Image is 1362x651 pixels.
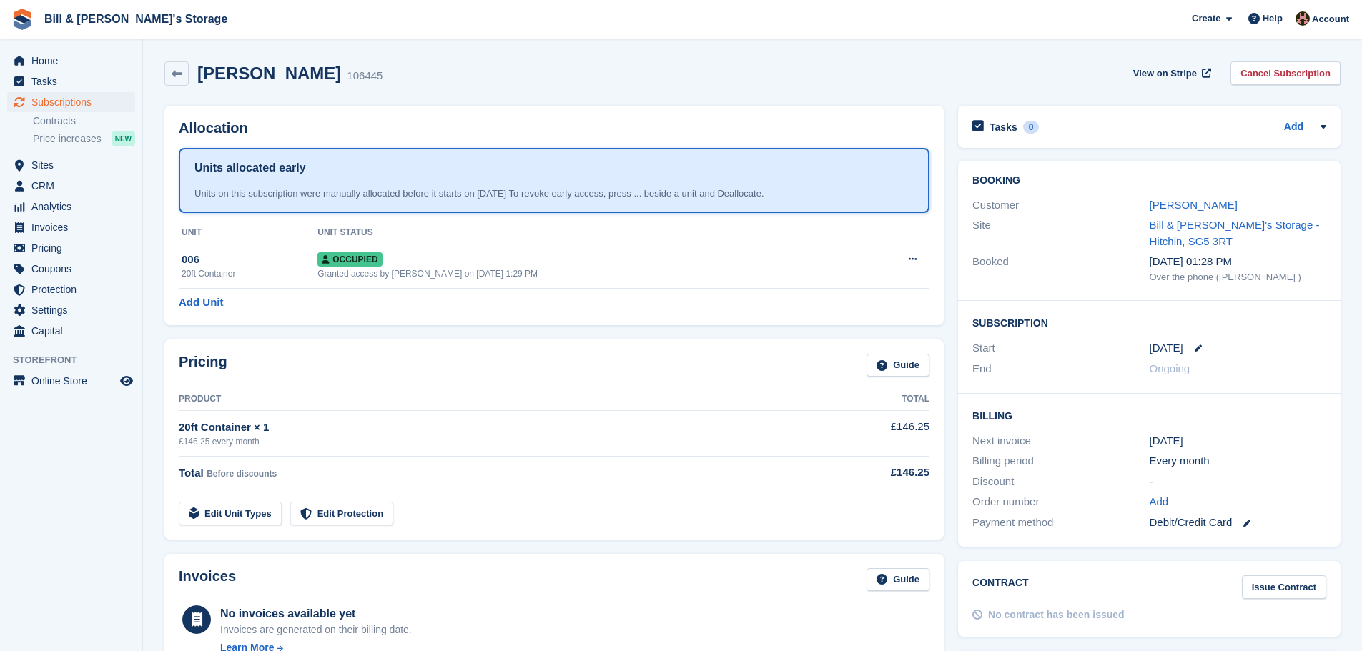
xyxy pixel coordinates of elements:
[194,187,914,201] div: Units on this subscription were manually allocated before it starts on [DATE] To revoke early acc...
[1150,340,1183,357] time: 2025-09-29 00:00:00 UTC
[317,222,856,244] th: Unit Status
[33,131,135,146] a: Price increases NEW
[1192,11,1220,26] span: Create
[814,388,929,411] th: Total
[31,51,117,71] span: Home
[814,464,929,481] div: £146.25
[1150,199,1238,211] a: [PERSON_NAME]
[972,254,1149,284] div: Booked
[179,222,317,244] th: Unit
[290,502,393,525] a: Edit Protection
[1150,515,1326,531] div: Debit/Credit Card
[972,453,1149,469] div: Billing period
[990,121,1017,134] h2: Tasks
[972,361,1149,377] div: End
[1150,453,1326,469] div: Every month
[7,176,135,196] a: menu
[31,238,117,258] span: Pricing
[182,267,317,280] div: 20ft Container
[972,197,1149,214] div: Customer
[207,469,277,479] span: Before discounts
[867,568,929,592] a: Guide
[988,607,1125,622] div: No contract has been issued
[1150,474,1326,490] div: -
[31,92,117,112] span: Subscriptions
[112,131,135,146] div: NEW
[7,92,135,112] a: menu
[972,515,1149,531] div: Payment method
[972,494,1149,510] div: Order number
[194,159,306,177] h1: Units allocated early
[7,155,135,175] a: menu
[179,568,236,592] h2: Invoices
[7,279,135,299] a: menu
[1263,11,1283,26] span: Help
[31,300,117,320] span: Settings
[118,372,135,389] a: Preview store
[972,217,1149,249] div: Site
[179,294,223,311] a: Add Unit
[1023,121,1040,134] div: 0
[31,176,117,196] span: CRM
[31,259,117,279] span: Coupons
[179,354,227,377] h2: Pricing
[220,622,412,637] div: Invoices are generated on their billing date.
[972,340,1149,357] div: Start
[7,51,135,71] a: menu
[182,252,317,268] div: 006
[179,502,282,525] a: Edit Unit Types
[7,300,135,320] a: menu
[7,259,135,279] a: menu
[1312,12,1349,26] span: Account
[972,408,1326,422] h2: Billing
[1296,11,1310,26] img: Jack Bottesch
[7,71,135,91] a: menu
[814,411,929,456] td: £146.25
[1150,219,1320,247] a: Bill & [PERSON_NAME]'s Storage - Hitchin, SG5 3RT
[7,217,135,237] a: menu
[179,419,814,436] div: 20ft Container × 1
[7,371,135,391] a: menu
[197,64,341,83] h2: [PERSON_NAME]
[1150,270,1326,284] div: Over the phone ([PERSON_NAME] )
[179,388,814,411] th: Product
[1230,61,1341,85] a: Cancel Subscription
[179,435,814,448] div: £146.25 every month
[7,238,135,258] a: menu
[1127,61,1214,85] a: View on Stripe
[1150,494,1169,510] a: Add
[33,114,135,128] a: Contracts
[179,120,929,136] h2: Allocation
[317,267,856,280] div: Granted access by [PERSON_NAME] on [DATE] 1:29 PM
[867,354,929,377] a: Guide
[972,175,1326,187] h2: Booking
[972,474,1149,490] div: Discount
[11,9,33,30] img: stora-icon-8386f47178a22dfd0bd8f6a31ec36ba5ce8667c1dd55bd0f319d3a0aa187defe.svg
[31,279,117,299] span: Protection
[1284,119,1303,136] a: Add
[31,197,117,217] span: Analytics
[31,371,117,391] span: Online Store
[972,433,1149,449] div: Next invoice
[31,321,117,341] span: Capital
[347,68,383,84] div: 106445
[1133,66,1197,81] span: View on Stripe
[972,315,1326,329] h2: Subscription
[179,467,204,479] span: Total
[317,252,382,267] span: Occupied
[1150,254,1326,270] div: [DATE] 01:28 PM
[7,197,135,217] a: menu
[1150,362,1190,374] span: Ongoing
[220,605,412,622] div: No invoices available yet
[31,217,117,237] span: Invoices
[13,353,142,367] span: Storefront
[31,155,117,175] span: Sites
[39,7,233,31] a: Bill & [PERSON_NAME]'s Storage
[7,321,135,341] a: menu
[33,132,102,146] span: Price increases
[1150,433,1326,449] div: [DATE]
[31,71,117,91] span: Tasks
[1242,575,1326,599] a: Issue Contract
[972,575,1029,599] h2: Contract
